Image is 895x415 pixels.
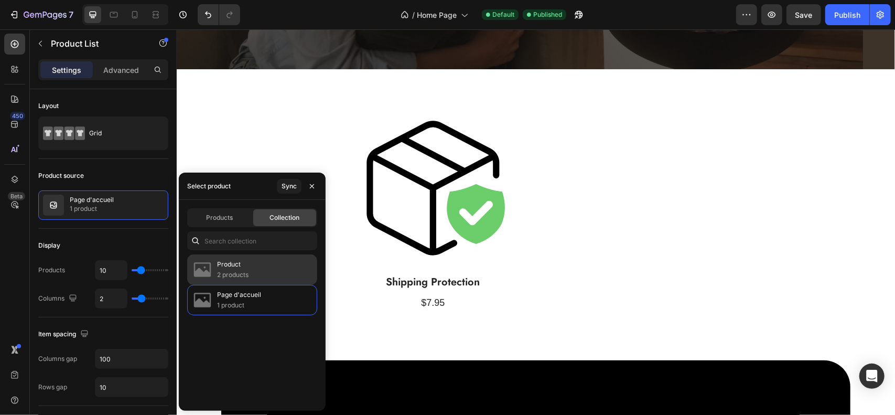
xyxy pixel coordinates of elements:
[95,378,168,397] input: Auto
[38,382,67,392] div: Rows gap
[38,241,60,250] div: Display
[180,82,333,236] a: Shipping Protection
[277,179,301,194] button: Sync
[89,121,153,145] div: Grid
[38,327,91,342] div: Item spacing
[8,192,25,200] div: Beta
[180,244,333,262] a: Shipping Protection
[187,231,317,250] input: Search collection
[825,4,869,25] button: Publish
[217,270,249,280] p: 2 products
[192,290,213,311] img: collections
[417,9,457,20] span: Home Page
[180,264,333,283] div: $7.95
[786,4,821,25] button: Save
[4,4,78,25] button: 7
[492,10,514,19] span: Default
[103,65,139,76] p: Advanced
[217,290,261,300] p: Page d'accueil
[38,354,77,364] div: Columns gap
[217,259,249,270] p: Product
[270,213,300,222] span: Collection
[412,9,415,20] span: /
[217,300,261,311] p: 1 product
[177,29,895,415] iframe: Design area
[51,37,140,50] p: Product List
[187,182,231,191] div: Select product
[38,101,59,111] div: Layout
[38,171,84,180] div: Product source
[70,204,114,214] p: 1 product
[95,349,168,368] input: Auto
[95,261,127,280] input: Auto
[52,65,81,76] p: Settings
[533,10,562,19] span: Published
[192,259,213,280] img: collections
[38,292,79,306] div: Columns
[69,8,73,21] p: 7
[834,9,860,20] div: Publish
[282,182,297,191] div: Sync
[859,364,885,389] div: Open Intercom Messenger
[70,196,114,204] p: Page d'accueil
[38,265,65,275] div: Products
[795,10,813,19] span: Save
[10,112,25,120] div: 450
[95,289,127,308] input: Auto
[207,213,233,222] span: Products
[43,195,64,216] img: collection feature img
[198,4,240,25] div: Undo/Redo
